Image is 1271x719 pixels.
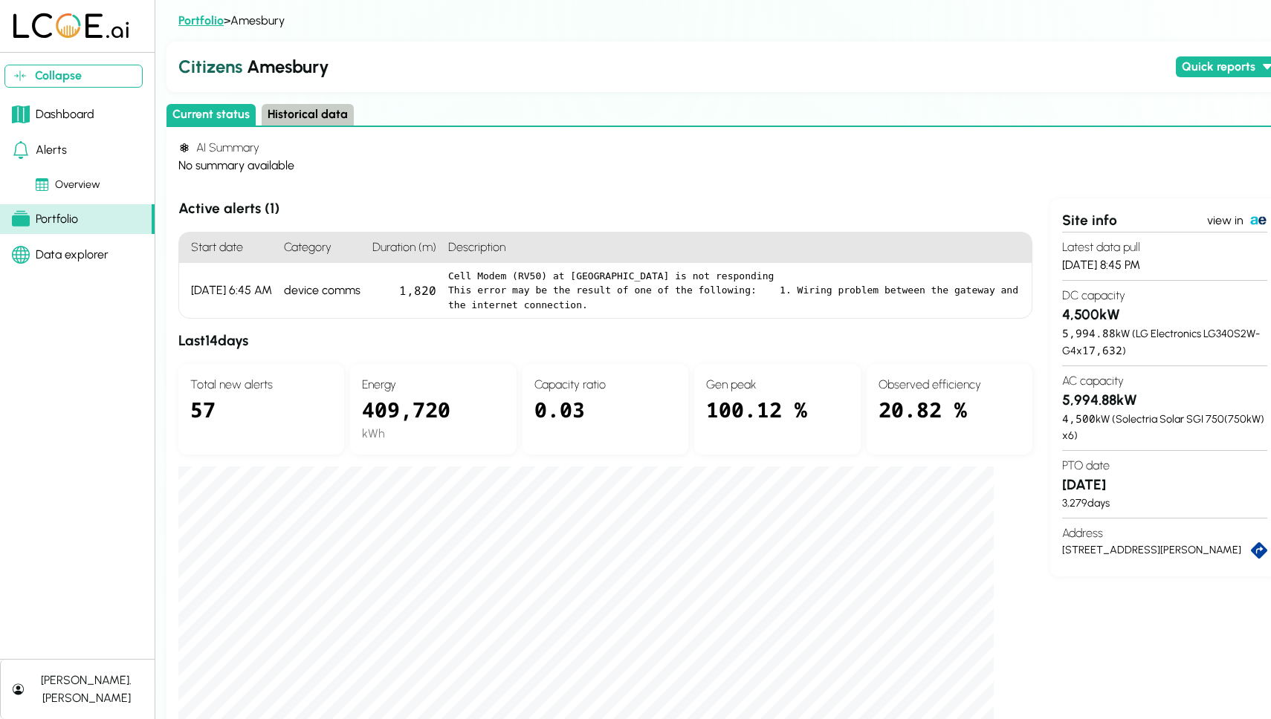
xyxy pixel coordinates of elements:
[362,376,504,394] h4: Energy
[178,53,1170,80] h2: Amesbury
[1062,326,1116,340] span: 5,994.88
[442,232,1032,263] h4: Description
[278,263,366,319] div: device comms
[1062,210,1207,232] div: Site info
[166,104,256,126] button: Current status
[12,246,109,264] div: Data explorer
[1062,457,1267,475] h4: PTO date
[12,141,67,159] div: Alerts
[178,331,1032,352] h3: Last 14 days
[1062,325,1267,359] div: kW ( LG Electronics LG340S2W-G4 x )
[1062,475,1267,496] h3: [DATE]
[879,376,1021,394] h4: Observed efficiency
[1062,372,1267,390] h4: AC capacity
[1062,305,1267,326] h3: 4,500 kW
[178,56,242,77] span: Citizens
[534,394,676,443] div: 0.03
[1062,390,1267,411] h3: 5,994.88 kW
[1062,524,1267,542] h4: Address
[262,104,354,126] button: Historical data
[1062,232,1267,280] section: [DATE] 8:45 PM
[1207,210,1267,232] a: view in
[1249,212,1267,230] img: PowerTrack
[4,65,143,88] button: Collapse
[534,376,676,394] h4: Capacity ratio
[366,232,442,263] h4: Duration (m)
[1068,429,1074,442] span: 6
[178,13,224,27] a: Portfolio
[1062,542,1251,559] div: [STREET_ADDRESS][PERSON_NAME]
[879,394,1021,443] div: 20.82 %
[362,394,504,425] div: 409,720
[1251,542,1267,559] a: directions
[36,177,100,193] div: Overview
[1062,495,1267,512] div: 3,279 days
[366,263,442,319] div: 1,820
[12,105,94,123] div: Dashboard
[706,394,848,443] div: 100.12 %
[706,376,848,394] h4: Gen peak
[1062,411,1267,443] div: kW ( Solectria Solar SGI 750 ( 750 kW) x )
[1062,411,1096,426] span: 4,500
[12,210,78,228] div: Portfolio
[1062,287,1267,305] h4: DC capacity
[448,269,1020,313] pre: Cell Modem (RV50) at [GEOGRAPHIC_DATA] is not responding This error may be the result of one of t...
[190,394,332,443] div: 57
[30,671,143,707] div: [PERSON_NAME].[PERSON_NAME]
[178,198,1032,220] h3: Active alerts ( 1 )
[190,376,332,394] h4: Total new alerts
[1062,238,1267,256] h4: Latest data pull
[1082,343,1122,357] span: 17,632
[179,263,278,319] div: [DATE] 6:45 AM
[362,425,504,443] div: kWh
[278,232,366,263] h4: Category
[179,232,278,263] h4: Start date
